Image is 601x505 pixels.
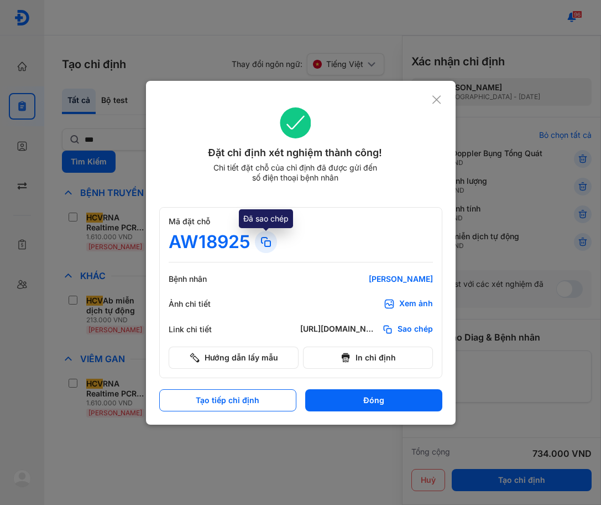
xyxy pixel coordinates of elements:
div: Link chi tiết [169,324,235,334]
div: Đặt chỉ định xét nghiệm thành công! [159,145,432,161]
div: Bệnh nhân [169,274,235,284]
span: Sao chép [398,324,433,335]
div: Mã đặt chỗ [169,217,433,226]
div: Ảnh chi tiết [169,299,235,309]
div: AW18925 [169,231,250,253]
div: Chi tiết đặt chỗ của chỉ định đã được gửi đến số điện thoại bệnh nhân [208,163,382,183]
div: [URL][DOMAIN_NAME] [300,324,378,335]
button: Tạo tiếp chỉ định [159,389,296,411]
div: Xem ảnh [399,298,433,310]
button: Hướng dẫn lấy mẫu [169,347,299,369]
button: In chỉ định [303,347,433,369]
div: [PERSON_NAME] [300,274,433,284]
button: Đóng [305,389,442,411]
